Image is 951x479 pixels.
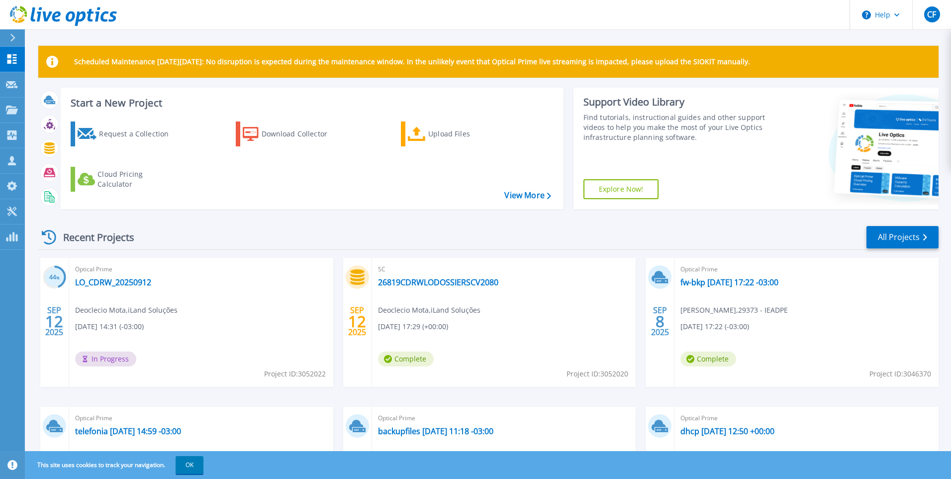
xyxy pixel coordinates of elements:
[45,317,63,326] span: 12
[74,58,750,66] p: Scheduled Maintenance [DATE][DATE]: No disruption is expected during the maintenance window. In t...
[680,264,933,275] span: Optical Prime
[927,10,936,18] span: CF
[75,264,327,275] span: Optical Prime
[504,191,551,200] a: View More
[71,167,182,192] a: Cloud Pricing Calculator
[866,226,939,248] a: All Projects
[75,305,178,316] span: Deoclecio Mota , iLand Soluções
[75,321,144,332] span: [DATE] 14:31 (-03:00)
[348,303,367,340] div: SEP 2025
[680,413,933,424] span: Optical Prime
[567,368,628,379] span: Project ID: 3052020
[583,179,659,199] a: Explore Now!
[348,317,366,326] span: 12
[97,169,177,189] div: Cloud Pricing Calculator
[583,113,769,142] div: Find tutorials, instructional guides and other support videos to help you make the most of your L...
[378,321,448,332] span: [DATE] 17:29 (+00:00)
[378,352,434,366] span: Complete
[43,272,66,283] h3: 44
[75,352,136,366] span: In Progress
[45,303,64,340] div: SEP 2025
[680,352,736,366] span: Complete
[75,277,151,287] a: LO_CDRW_20250912
[378,277,498,287] a: 26819CDRWLODOSSIERSCV2080
[378,413,630,424] span: Optical Prime
[38,225,148,249] div: Recent Projects
[680,305,788,316] span: [PERSON_NAME] , 29373 - IEADPE
[656,317,665,326] span: 8
[264,368,326,379] span: Project ID: 3052022
[378,305,480,316] span: Deoclecio Mota , iLand Soluções
[651,303,669,340] div: SEP 2025
[71,98,551,109] h3: Start a New Project
[583,96,769,109] div: Support Video Library
[428,124,508,144] div: Upload Files
[99,124,179,144] div: Request a Collection
[75,413,327,424] span: Optical Prime
[378,264,630,275] span: SC
[27,456,203,474] span: This site uses cookies to track your navigation.
[236,121,347,146] a: Download Collector
[75,426,181,436] a: telefonia [DATE] 14:59 -03:00
[401,121,512,146] a: Upload Files
[680,426,774,436] a: dhcp [DATE] 12:50 +00:00
[176,456,203,474] button: OK
[680,277,778,287] a: fw-bkp [DATE] 17:22 -03:00
[378,426,493,436] a: backupfiles [DATE] 11:18 -03:00
[262,124,341,144] div: Download Collector
[56,275,60,280] span: %
[680,321,749,332] span: [DATE] 17:22 (-03:00)
[869,368,931,379] span: Project ID: 3046370
[71,121,182,146] a: Request a Collection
